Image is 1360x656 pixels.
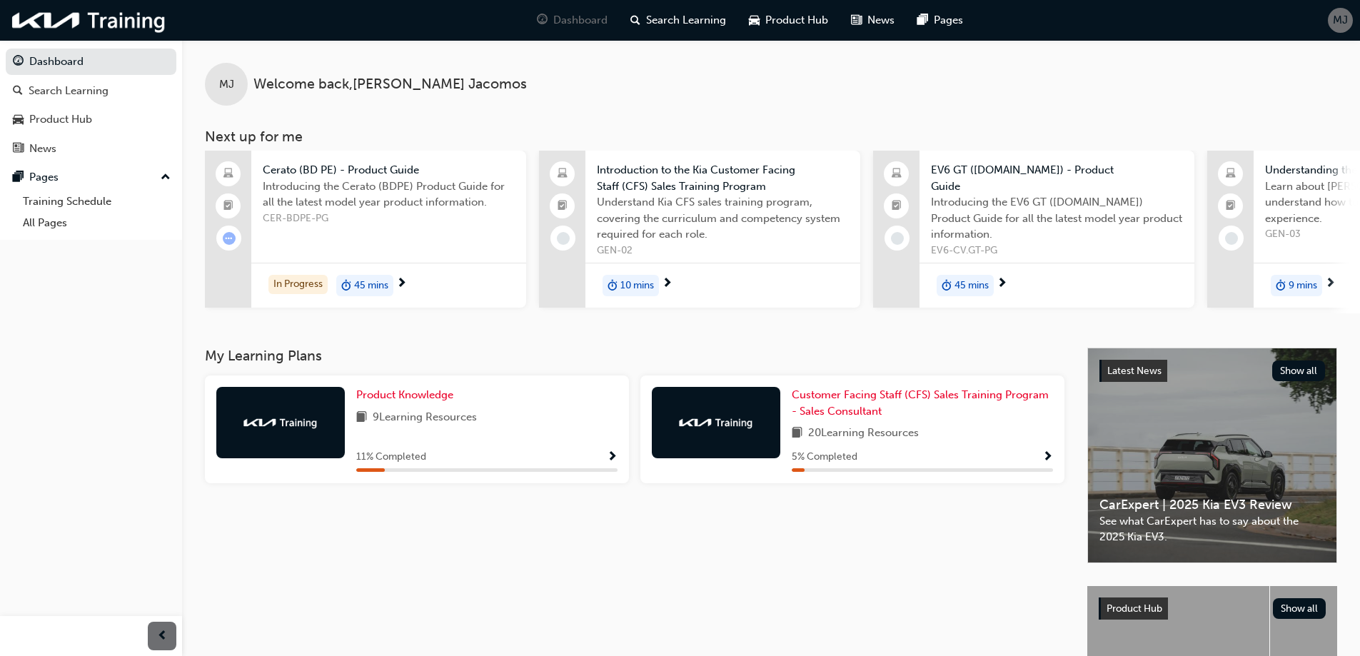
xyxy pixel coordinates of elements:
[677,415,755,430] img: kia-training
[6,106,176,133] a: Product Hub
[268,275,328,294] div: In Progress
[1225,232,1238,245] span: learningRecordVerb_NONE-icon
[341,276,351,295] span: duration-icon
[525,6,619,35] a: guage-iconDashboard
[17,212,176,234] a: All Pages
[917,11,928,29] span: pages-icon
[6,49,176,75] a: Dashboard
[630,11,640,29] span: search-icon
[354,278,388,294] span: 45 mins
[607,451,618,464] span: Show Progress
[558,165,568,183] span: laptop-icon
[792,387,1053,419] a: Customer Facing Staff (CFS) Sales Training Program - Sales Consultant
[607,448,618,466] button: Show Progress
[892,165,902,183] span: laptop-icon
[906,6,974,35] a: pages-iconPages
[1099,513,1325,545] span: See what CarExpert has to say about the 2025 Kia EV3.
[792,388,1049,418] span: Customer Facing Staff (CFS) Sales Training Program - Sales Consultant
[620,278,654,294] span: 10 mins
[1226,197,1236,216] span: booktick-icon
[891,232,904,245] span: learningRecordVerb_NONE-icon
[662,278,673,291] span: next-icon
[1107,602,1162,615] span: Product Hub
[29,169,59,186] div: Pages
[619,6,737,35] a: search-iconSearch Learning
[558,197,568,216] span: booktick-icon
[223,232,236,245] span: learningRecordVerb_ATTEMPT-icon
[892,197,902,216] span: booktick-icon
[792,449,857,465] span: 5 % Completed
[205,151,526,308] a: Cerato (BD PE) - Product GuideIntroducing the Cerato (BDPE) Product Guide for all the latest mode...
[6,46,176,164] button: DashboardSearch LearningProduct HubNews
[13,56,24,69] span: guage-icon
[1272,360,1326,381] button: Show all
[873,151,1194,308] a: EV6 GT ([DOMAIN_NAME]) - Product GuideIntroducing the EV6 GT ([DOMAIN_NAME]) Product Guide for al...
[539,151,860,308] a: Introduction to the Kia Customer Facing Staff (CFS) Sales Training ProgramUnderstand Kia CFS sale...
[6,164,176,191] button: Pages
[263,162,515,178] span: Cerato (BD PE) - Product Guide
[29,83,109,99] div: Search Learning
[223,165,233,183] span: laptop-icon
[1099,497,1325,513] span: CarExpert | 2025 Kia EV3 Review
[1226,165,1236,183] span: laptop-icon
[1042,448,1053,466] button: Show Progress
[608,276,618,295] span: duration-icon
[373,409,477,427] span: 9 Learning Resources
[13,85,23,98] span: search-icon
[1333,12,1348,29] span: MJ
[1289,278,1317,294] span: 9 mins
[356,387,459,403] a: Product Knowledge
[597,243,849,259] span: GEN-02
[6,136,176,162] a: News
[646,12,726,29] span: Search Learning
[13,143,24,156] span: news-icon
[597,194,849,243] span: Understand Kia CFS sales training program, covering the curriculum and competency system required...
[537,11,548,29] span: guage-icon
[182,128,1360,145] h3: Next up for me
[934,12,963,29] span: Pages
[223,197,233,216] span: booktick-icon
[241,415,320,430] img: kia-training
[205,348,1064,364] h3: My Learning Plans
[749,11,760,29] span: car-icon
[17,191,176,213] a: Training Schedule
[1087,348,1337,563] a: Latest NewsShow allCarExpert | 2025 Kia EV3 ReviewSee what CarExpert has to say about the 2025 Ki...
[263,178,515,211] span: Introducing the Cerato (BDPE) Product Guide for all the latest model year product information.
[942,276,952,295] span: duration-icon
[1099,597,1326,620] a: Product HubShow all
[931,194,1183,243] span: Introducing the EV6 GT ([DOMAIN_NAME]) Product Guide for all the latest model year product inform...
[931,162,1183,194] span: EV6 GT ([DOMAIN_NAME]) - Product Guide
[29,141,56,157] div: News
[253,76,527,93] span: Welcome back , [PERSON_NAME] Jacomos
[808,425,919,443] span: 20 Learning Resources
[356,388,453,401] span: Product Knowledge
[1107,365,1162,377] span: Latest News
[6,78,176,104] a: Search Learning
[396,278,407,291] span: next-icon
[219,76,234,93] span: MJ
[792,425,802,443] span: book-icon
[840,6,906,35] a: news-iconNews
[1276,276,1286,295] span: duration-icon
[157,627,168,645] span: prev-icon
[7,6,171,35] img: kia-training
[954,278,989,294] span: 45 mins
[263,211,515,227] span: CER-BDPE-PG
[29,111,92,128] div: Product Hub
[553,12,608,29] span: Dashboard
[1042,451,1053,464] span: Show Progress
[356,449,426,465] span: 11 % Completed
[737,6,840,35] a: car-iconProduct Hub
[1328,8,1353,33] button: MJ
[1325,278,1336,291] span: next-icon
[1273,598,1326,619] button: Show all
[597,162,849,194] span: Introduction to the Kia Customer Facing Staff (CFS) Sales Training Program
[13,171,24,184] span: pages-icon
[997,278,1007,291] span: next-icon
[765,12,828,29] span: Product Hub
[1099,360,1325,383] a: Latest NewsShow all
[931,243,1183,259] span: EV6-CV.GT-PG
[851,11,862,29] span: news-icon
